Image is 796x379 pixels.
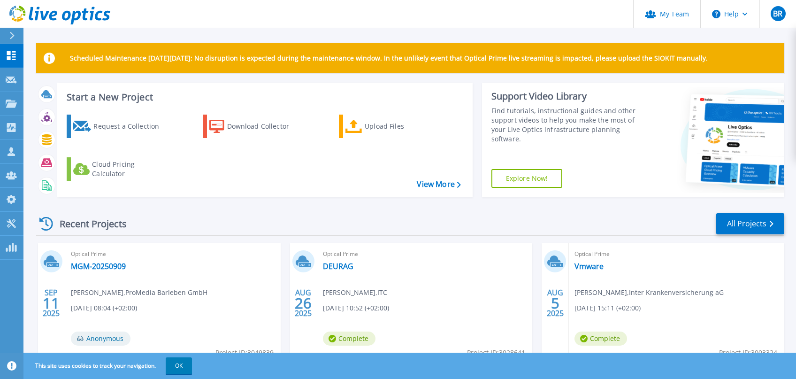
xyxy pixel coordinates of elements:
[491,106,644,144] div: Find tutorials, instructional guides and other support videos to help you make the most of your L...
[71,303,137,313] span: [DATE] 08:04 (+02:00)
[574,287,724,298] span: [PERSON_NAME] , Inter Krankenversicherung aG
[92,160,167,178] div: Cloud Pricing Calculator
[71,249,275,259] span: Optical Prime
[719,348,777,358] span: Project ID: 3003324
[574,332,627,346] span: Complete
[323,303,389,313] span: [DATE] 10:52 (+02:00)
[467,348,525,358] span: Project ID: 3028641
[43,299,60,307] span: 11
[227,117,302,136] div: Download Collector
[773,10,782,17] span: BR
[323,249,527,259] span: Optical Prime
[70,54,708,62] p: Scheduled Maintenance [DATE][DATE]: No disruption is expected during the maintenance window. In t...
[215,348,274,358] span: Project ID: 3049839
[417,180,460,189] a: View More
[574,262,604,271] a: Vmware
[491,90,644,102] div: Support Video Library
[36,212,139,235] div: Recent Projects
[574,303,641,313] span: [DATE] 15:11 (+02:00)
[67,92,460,102] h3: Start a New Project
[546,286,564,320] div: AUG 2025
[71,287,207,298] span: [PERSON_NAME] , ProMedia Barleben GmbH
[42,286,60,320] div: SEP 2025
[71,262,126,271] a: MGM-20250909
[716,213,784,234] a: All Projects
[323,262,353,271] a: DEURAG
[294,286,312,320] div: AUG 2025
[365,117,440,136] div: Upload Files
[67,115,171,138] a: Request a Collection
[203,115,307,138] a: Download Collector
[166,357,192,374] button: OK
[323,287,387,298] span: [PERSON_NAME] , ITC
[295,299,312,307] span: 26
[93,117,168,136] div: Request a Collection
[67,157,171,181] a: Cloud Pricing Calculator
[323,332,375,346] span: Complete
[339,115,444,138] a: Upload Files
[71,332,130,346] span: Anonymous
[551,299,559,307] span: 5
[574,249,779,259] span: Optical Prime
[491,169,563,188] a: Explore Now!
[26,357,192,374] span: This site uses cookies to track your navigation.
